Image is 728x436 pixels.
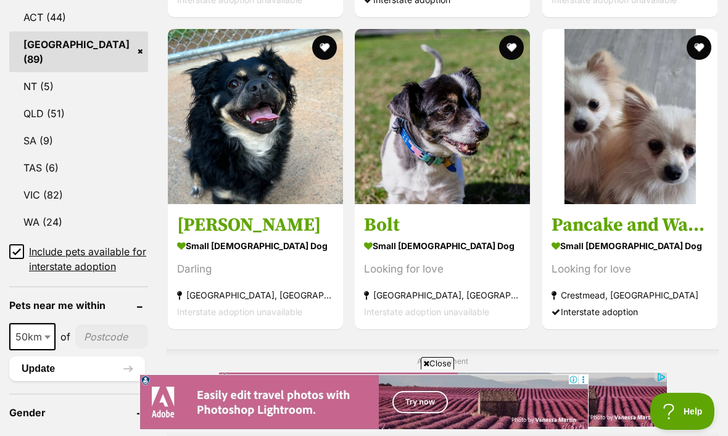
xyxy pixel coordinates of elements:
h3: Bolt [364,213,521,237]
a: Pancake and Waffle small [DEMOGRAPHIC_DATA] Dog Looking for love Crestmead, [GEOGRAPHIC_DATA] Int... [542,204,718,329]
a: Bolt small [DEMOGRAPHIC_DATA] Dog Looking for love [GEOGRAPHIC_DATA], [GEOGRAPHIC_DATA] Interstat... [355,204,530,329]
a: TAS (6) [9,155,148,181]
span: 50km [10,328,54,345]
button: favourite [500,35,524,60]
img: consumer-privacy-logo.png [1,1,11,11]
a: QLD (51) [9,101,148,126]
strong: small [DEMOGRAPHIC_DATA] Dog [364,237,521,255]
strong: [GEOGRAPHIC_DATA], [GEOGRAPHIC_DATA] [364,287,521,303]
h3: [PERSON_NAME] [177,213,334,237]
span: 50km [9,323,56,350]
header: Gender [9,407,148,418]
span: Include pets available for interstate adoption [29,244,148,274]
img: Pancake and Waffle - Pomeranian Dog [542,29,718,204]
span: Interstate adoption unavailable [364,306,489,317]
a: VIC (82) [9,182,148,208]
img: iconc.png [436,1,448,10]
span: Interstate adoption unavailable [177,306,302,317]
a: Include pets available for interstate adoption [9,244,148,274]
a: WA (24) [9,209,148,235]
img: Winston - Pug x Chihuahua Dog [168,29,343,204]
a: ACT (44) [9,4,148,30]
a: [PERSON_NAME] small [DEMOGRAPHIC_DATA] Dog Darling [GEOGRAPHIC_DATA], [GEOGRAPHIC_DATA] Interstat... [168,204,343,329]
button: favourite [312,35,337,60]
strong: Crestmead, [GEOGRAPHIC_DATA] [552,287,708,303]
div: Looking for love [552,261,708,278]
a: NT (5) [9,73,148,99]
iframe: Help Scout Beacon - Open [650,393,716,430]
span: of [60,329,70,344]
button: Update [9,356,145,381]
button: favourite [687,35,711,60]
iframe: Advertisement [139,374,589,430]
div: Darling [177,261,334,278]
strong: small [DEMOGRAPHIC_DATA] Dog [552,237,708,255]
div: Interstate adoption [552,303,708,320]
header: Pets near me within [9,300,148,311]
span: Close [421,357,454,369]
h3: Pancake and Waffle [552,213,708,237]
a: SA (9) [9,128,148,154]
a: [GEOGRAPHIC_DATA] (89) [9,31,148,72]
input: postcode [75,325,148,348]
img: Bolt - Maltese x Shih Tzu Dog [355,29,530,204]
strong: small [DEMOGRAPHIC_DATA] Dog [177,237,334,255]
div: Looking for love [364,261,521,278]
strong: [GEOGRAPHIC_DATA], [GEOGRAPHIC_DATA] [177,287,334,303]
